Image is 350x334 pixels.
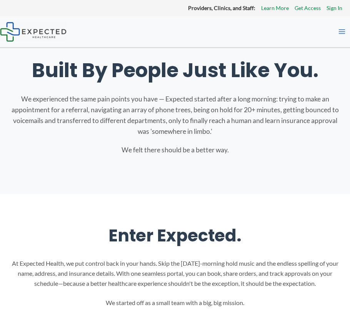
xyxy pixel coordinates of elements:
[8,59,342,82] h1: Built By People Just Like You.
[8,225,342,247] h2: Enter Expected.
[327,3,342,13] a: Sign In
[188,5,255,11] strong: Providers, Clinics, and Staff:
[8,258,342,288] p: At Expected Health, we put control back in your hands. Skip the [DATE]-morning hold music and the...
[8,145,342,155] p: We felt there should be a better way.
[261,3,289,13] a: Learn More
[295,3,321,13] a: Get Access
[8,298,342,308] p: We started off as a small team with a big, big mission.
[8,94,342,137] p: We experienced the same pain points you have — Expected started after a long morning: trying to m...
[334,24,350,40] button: Main menu toggle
